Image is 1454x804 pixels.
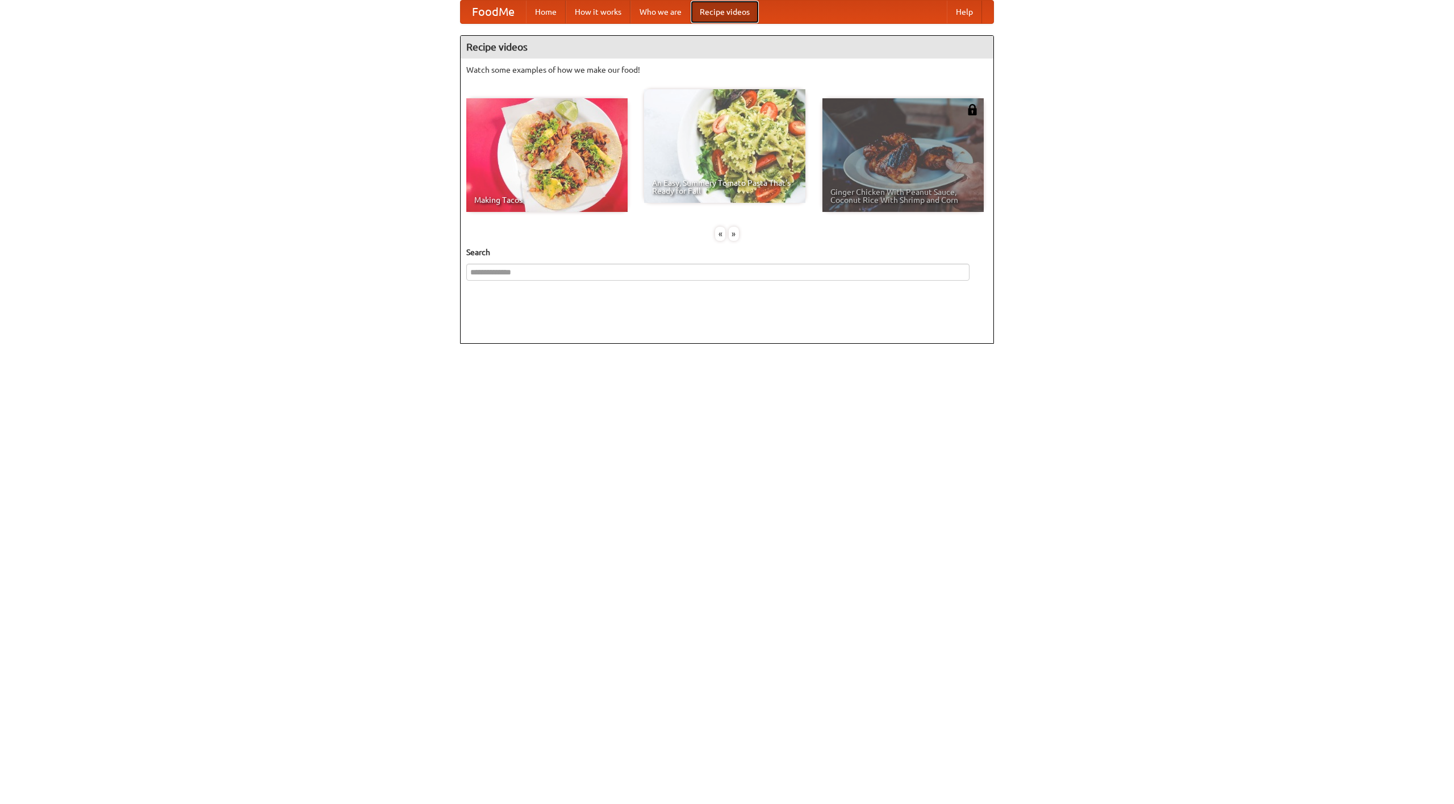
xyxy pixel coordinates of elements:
a: Recipe videos [691,1,759,23]
a: Help [947,1,982,23]
img: 483408.png [967,104,978,115]
span: An Easy, Summery Tomato Pasta That's Ready for Fall [652,179,797,195]
a: Making Tacos [466,98,628,212]
a: An Easy, Summery Tomato Pasta That's Ready for Fall [644,89,805,203]
div: » [729,227,739,241]
span: Making Tacos [474,196,620,204]
p: Watch some examples of how we make our food! [466,64,988,76]
a: How it works [566,1,630,23]
a: Who we are [630,1,691,23]
div: « [715,227,725,241]
a: FoodMe [461,1,526,23]
a: Home [526,1,566,23]
h4: Recipe videos [461,36,993,59]
h5: Search [466,247,988,258]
